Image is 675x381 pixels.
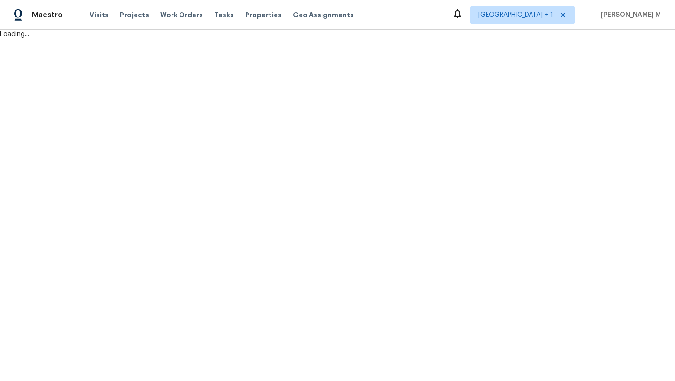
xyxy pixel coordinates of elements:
[597,10,661,20] span: [PERSON_NAME] M
[214,12,234,18] span: Tasks
[160,10,203,20] span: Work Orders
[245,10,282,20] span: Properties
[120,10,149,20] span: Projects
[478,10,553,20] span: [GEOGRAPHIC_DATA] + 1
[32,10,63,20] span: Maestro
[90,10,109,20] span: Visits
[293,10,354,20] span: Geo Assignments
